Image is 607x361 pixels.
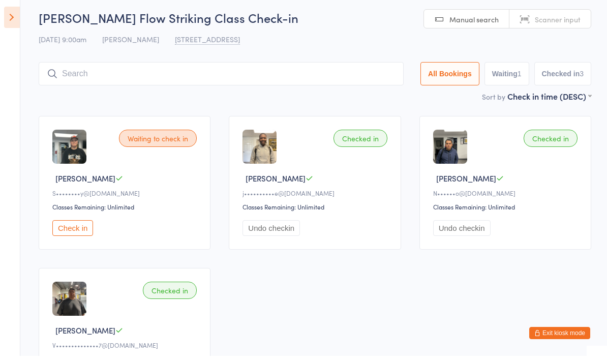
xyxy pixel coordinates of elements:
[246,178,306,189] span: [PERSON_NAME]
[52,287,86,321] img: image1751291292.png
[39,67,404,91] input: Search
[52,135,86,169] img: image1744984104.png
[433,225,491,241] button: Undo checkin
[433,207,581,216] div: Classes Remaining: Unlimited
[242,135,277,169] img: image1744816564.png
[484,67,529,91] button: Waiting1
[39,39,86,49] span: [DATE] 9:00am
[433,194,581,202] div: N••••••
[518,75,522,83] div: 1
[580,75,584,83] div: 3
[52,225,93,241] button: Check in
[52,207,200,216] div: Classes Remaining: Unlimited
[52,346,200,354] div: V••••••••••••••
[143,287,197,304] div: Checked in
[449,19,499,29] span: Manual search
[333,135,387,152] div: Checked in
[242,207,390,216] div: Classes Remaining: Unlimited
[524,135,578,152] div: Checked in
[535,19,581,29] span: Scanner input
[482,97,505,107] label: Sort by
[55,178,115,189] span: [PERSON_NAME]
[420,67,479,91] button: All Bookings
[529,332,590,344] button: Exit kiosk mode
[242,225,300,241] button: Undo checkin
[242,194,390,202] div: j••••••••••
[55,330,115,341] span: [PERSON_NAME]
[433,135,467,169] img: image1686578263.png
[39,14,591,31] h2: [PERSON_NAME] Flow Striking Class Check-in
[507,96,591,107] div: Check in time (DESC)
[102,39,159,49] span: [PERSON_NAME]
[52,194,200,202] div: S••••••••
[534,67,592,91] button: Checked in3
[436,178,496,189] span: [PERSON_NAME]
[119,135,197,152] div: Waiting to check in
